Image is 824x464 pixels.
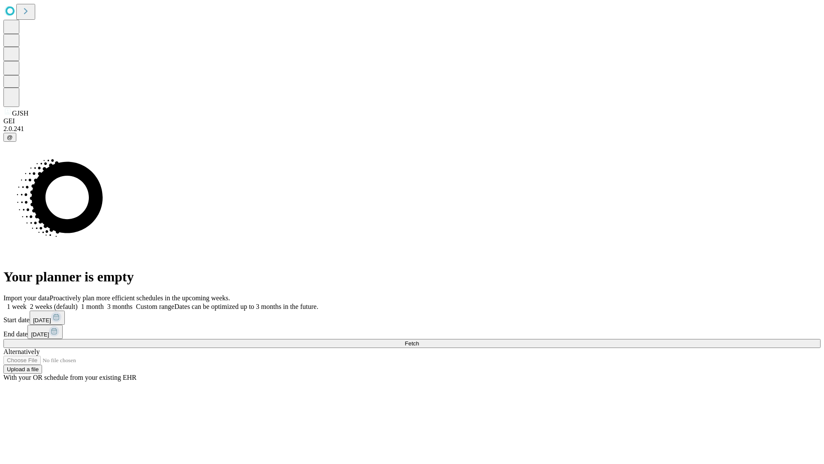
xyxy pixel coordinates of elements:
span: With your OR schedule from your existing EHR [3,374,136,381]
span: Dates can be optimized up to 3 months in the future. [174,303,318,310]
span: Alternatively [3,348,39,355]
div: Start date [3,311,821,325]
span: Import your data [3,294,50,302]
span: Custom range [136,303,174,310]
button: [DATE] [27,325,63,339]
button: @ [3,133,16,142]
div: 2.0.241 [3,125,821,133]
span: 3 months [107,303,133,310]
span: [DATE] [33,317,51,324]
span: Fetch [405,340,419,347]
span: @ [7,134,13,140]
span: GJSH [12,110,28,117]
button: Upload a file [3,365,42,374]
button: Fetch [3,339,821,348]
span: 1 week [7,303,27,310]
button: [DATE] [30,311,65,325]
span: Proactively plan more efficient schedules in the upcoming weeks. [50,294,230,302]
span: 1 month [81,303,104,310]
span: 2 weeks (default) [30,303,78,310]
h1: Your planner is empty [3,269,821,285]
div: End date [3,325,821,339]
span: [DATE] [31,331,49,338]
div: GEI [3,117,821,125]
